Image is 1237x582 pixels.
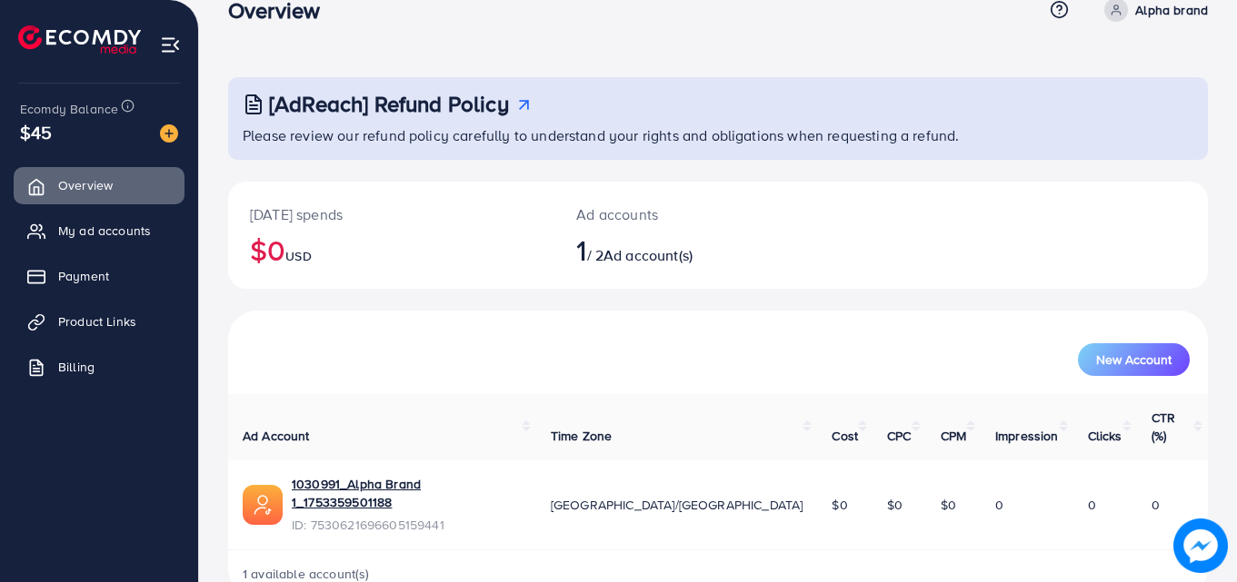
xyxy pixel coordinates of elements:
[14,167,185,203] a: Overview
[832,427,858,445] span: Cost
[995,496,1003,514] span: 0
[285,247,311,265] span: USD
[941,496,956,514] span: $0
[551,496,803,514] span: [GEOGRAPHIC_DATA]/[GEOGRAPHIC_DATA]
[18,25,141,54] img: logo
[887,427,911,445] span: CPC
[1096,353,1172,366] span: New Account
[14,258,185,294] a: Payment
[1152,496,1160,514] span: 0
[160,35,181,55] img: menu
[1088,496,1096,514] span: 0
[576,203,778,225] p: Ad accounts
[58,358,95,376] span: Billing
[1173,518,1228,573] img: image
[269,91,509,117] h3: [AdReach] Refund Policy
[20,119,52,145] span: $45
[20,100,118,118] span: Ecomdy Balance
[250,203,533,225] p: [DATE] spends
[292,475,522,512] a: 1030991_Alpha Brand 1_1753359501188
[576,232,778,267] h2: / 2
[160,124,178,143] img: image
[1152,409,1175,445] span: CTR (%)
[832,496,847,514] span: $0
[292,516,522,534] span: ID: 7530621696605159441
[250,232,533,267] h2: $0
[14,212,185,249] a: My ad accounts
[243,124,1197,146] p: Please review our refund policy carefully to understand your rights and obligations when requesti...
[243,427,310,445] span: Ad Account
[551,427,612,445] span: Time Zone
[887,496,903,514] span: $0
[1088,427,1122,445] span: Clicks
[14,349,185,385] a: Billing
[58,267,109,285] span: Payment
[58,176,113,194] span: Overview
[604,245,693,265] span: Ad account(s)
[576,229,586,271] span: 1
[1078,343,1190,376] button: New Account
[58,222,151,240] span: My ad accounts
[941,427,966,445] span: CPM
[58,312,136,330] span: Product Links
[243,485,283,525] img: ic-ads-acc.e4c84228.svg
[995,427,1059,445] span: Impression
[14,303,185,340] a: Product Links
